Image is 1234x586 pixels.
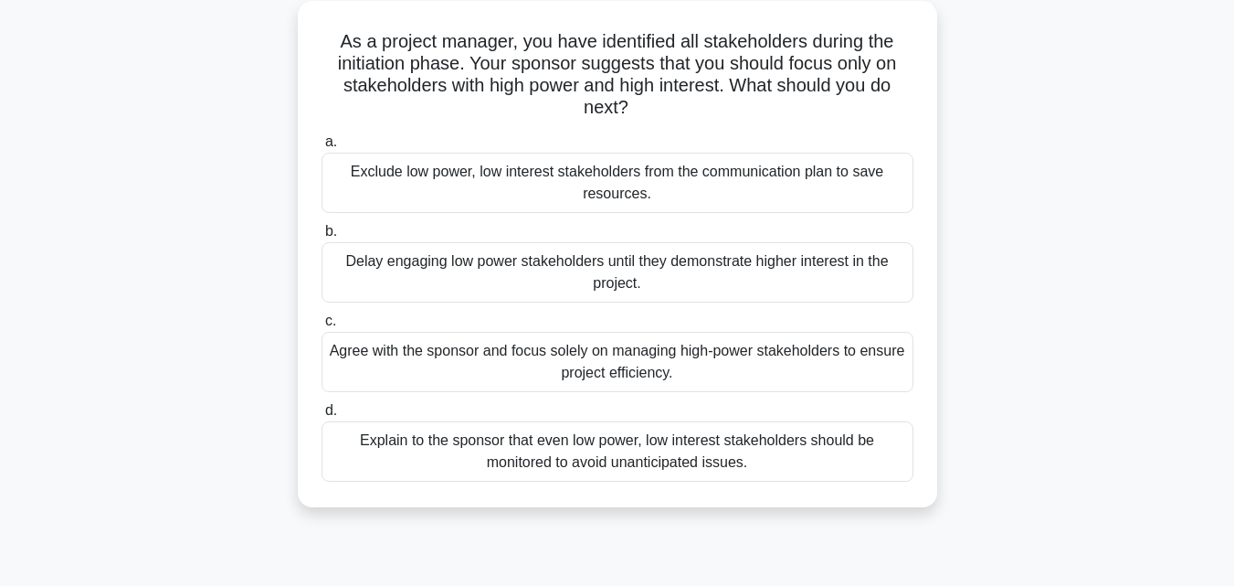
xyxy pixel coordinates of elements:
[325,402,337,418] span: d.
[320,30,915,120] h5: As a project manager, you have identified all stakeholders during the initiation phase. Your spon...
[322,153,913,213] div: Exclude low power, low interest stakeholders from the communication plan to save resources.
[325,313,336,328] span: c.
[325,223,337,239] span: b.
[322,421,913,482] div: Explain to the sponsor that even low power, low interest stakeholders should be monitored to avoi...
[325,133,337,149] span: a.
[322,332,913,392] div: Agree with the sponsor and focus solely on managing high-power stakeholders to ensure project eff...
[322,242,913,303] div: Delay engaging low power stakeholders until they demonstrate higher interest in the project.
